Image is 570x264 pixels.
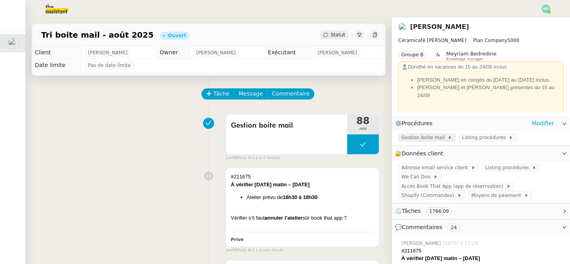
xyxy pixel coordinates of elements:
span: Moyens de paiement [471,191,524,199]
span: 🔐 [395,149,446,158]
span: Statut [331,32,345,38]
b: Privé [231,237,243,242]
span: Céramicafé [PERSON_NAME] [398,38,466,43]
button: Tâche [201,88,234,99]
button: Message [234,88,268,99]
div: Ouvert [168,33,186,38]
td: Client [32,46,82,59]
li: [PERSON_NAME] en congés du [DATE] au [DATE] inclus. [417,76,560,84]
div: Adresse share : - [401,112,560,143]
div: 🔐Données client [392,146,570,161]
img: users%2F9mvJqJUvllffspLsQzytnd0Nt4c2%2Favatar%2F82da88e3-d90d-4e39-b37d-dcb7941179ae [8,38,19,49]
span: Message [239,89,263,98]
td: Date limite [32,59,82,72]
span: 🏝️Dorothé en vacances du 15 au 24/08 inclus [401,64,507,70]
img: svg [541,4,550,13]
div: #211675 [231,173,374,181]
span: We Can Doo [401,173,433,181]
span: Shopify (Commandes) [401,191,457,199]
span: il y a une heure [252,247,283,254]
span: Listing procédures [485,164,532,172]
span: [PERSON_NAME] [88,49,128,57]
span: Données client [402,150,443,157]
span: Procédures [402,120,433,126]
a: Modifier [532,119,554,128]
span: Commentaires [402,224,442,230]
li: Atelier prévu de [247,193,374,201]
td: Exécutant [264,46,311,59]
li: [PERSON_NAME] et [PERSON_NAME] présentes du 15 au 24/08 [417,84,560,99]
app-user-label: Knowledge manager [446,51,496,61]
nz-tag: 1786:09 [426,207,452,215]
span: 88 [347,116,379,126]
span: [PERSON_NAME] [401,240,443,247]
button: Commentaire [267,88,314,99]
span: par [226,247,232,254]
td: Owner [156,46,190,59]
img: users%2F9mvJqJUvllffspLsQzytnd0Nt4c2%2Favatar%2F82da88e3-d90d-4e39-b37d-dcb7941179ae [398,23,407,31]
div: ⏲️Tâches 1786:09 [392,203,570,219]
span: Tri boite mail - août 2025 [41,31,154,39]
div: Vérifier s’il faut sûr book that app ? [231,214,374,222]
strong: À vérifier [DATE] matin – [DATE] [401,255,480,261]
span: Gestion boite mail [401,134,448,142]
nz-tag: 24 [448,224,460,231]
div: 💬Commentaires 24 [392,220,570,235]
span: 💬 [395,224,463,230]
span: min [347,126,379,132]
strong: 16h30 à 18h30 [283,194,317,200]
div: ⚙️Procédures Modifier [392,116,570,131]
span: ⏲️ [395,208,459,214]
small: Mélody N. [226,247,283,254]
small: Mélody N. [226,155,280,161]
span: Knowledge manager [446,57,483,61]
strong: À vérifier [DATE] matin – [DATE] [231,182,310,187]
span: Meyriam Bedredine [446,51,496,57]
span: par [226,155,232,161]
span: Listing procédures [462,134,509,142]
span: [PERSON_NAME] [317,49,357,57]
span: Commentaire [272,89,310,98]
span: Plan Company [473,38,507,43]
span: & [436,51,440,61]
span: 5000 [507,38,520,43]
a: [PERSON_NAME] [410,23,469,31]
span: Accès Book That App (app de réserrvation) [401,182,506,190]
span: Gestion boite mail [231,120,342,132]
span: Pas de date limite [88,61,131,69]
span: Tâches [402,208,421,214]
span: Adresse email service client [401,164,471,172]
span: [PERSON_NAME] [196,49,236,57]
strong: annuler l’atelier [264,215,302,221]
nz-tag: Groupe B [398,51,427,59]
span: ⚙️ [395,119,436,128]
div: #211675 [401,247,564,255]
span: Tâche [213,89,230,98]
span: [DATE] à 17:29 [443,240,480,247]
span: il y a 5 heures [252,155,280,161]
